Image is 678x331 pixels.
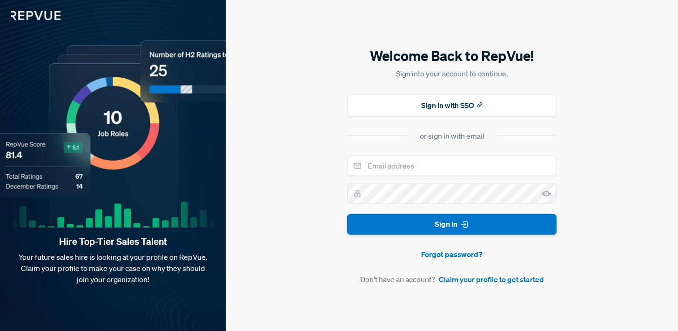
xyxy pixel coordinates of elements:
button: Sign In with SSO [347,94,557,116]
h5: Welcome Back to RepVue! [347,46,557,66]
p: Your future sales hire is looking at your profile on RepVue. Claim your profile to make your case... [15,251,211,285]
a: Claim your profile to get started [439,274,544,285]
article: Don't have an account? [347,274,557,285]
input: Email address [347,155,557,176]
a: Forgot password? [347,249,557,260]
strong: Hire Top-Tier Sales Talent [15,236,211,248]
div: or sign in with email [420,130,484,142]
button: Sign In [347,214,557,235]
p: Sign into your account to continue. [347,68,557,79]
